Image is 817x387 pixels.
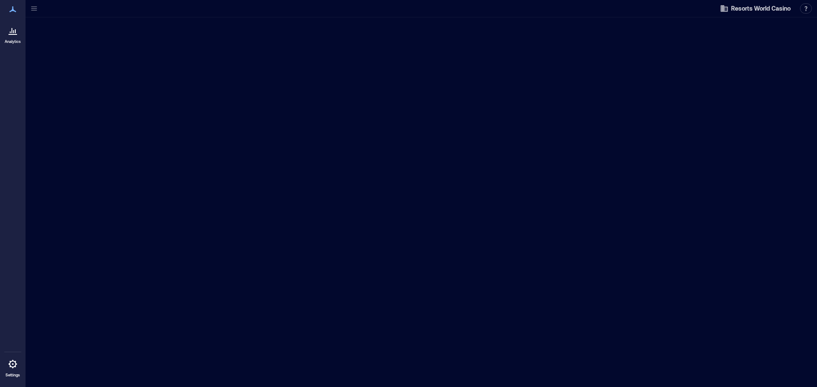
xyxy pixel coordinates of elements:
[717,2,793,15] button: Resorts World Casino
[5,39,21,44] p: Analytics
[2,20,23,47] a: Analytics
[731,4,791,13] span: Resorts World Casino
[6,373,20,378] p: Settings
[3,354,23,380] a: Settings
